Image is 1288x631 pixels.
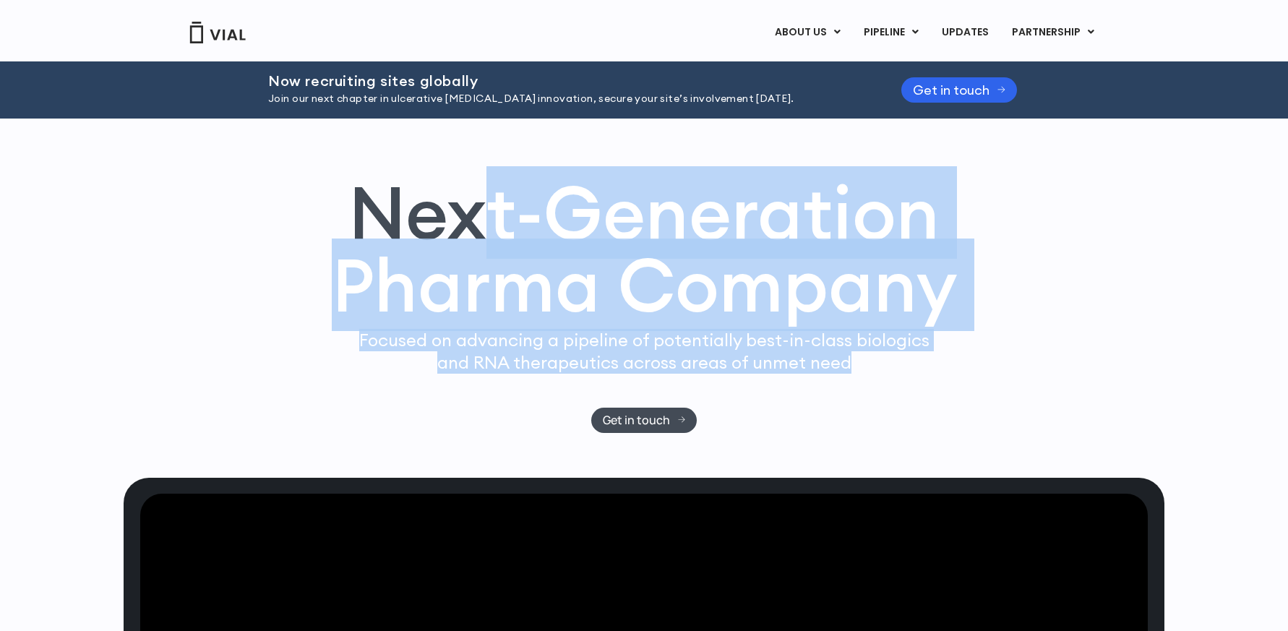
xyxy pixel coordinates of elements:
[353,329,935,374] p: Focused on advancing a pipeline of potentially best-in-class biologics and RNA therapeutics acros...
[901,77,1017,103] a: Get in touch
[913,85,989,95] span: Get in touch
[763,20,851,45] a: ABOUT USMenu Toggle
[603,415,670,426] span: Get in touch
[1000,20,1106,45] a: PARTNERSHIPMenu Toggle
[930,20,1000,45] a: UPDATES
[591,408,697,433] a: Get in touch
[268,91,865,107] p: Join our next chapter in ulcerative [MEDICAL_DATA] innovation, secure your site’s involvement [DA...
[852,20,929,45] a: PIPELINEMenu Toggle
[331,176,957,322] h1: Next-Generation Pharma Company
[189,22,246,43] img: Vial Logo
[268,73,865,89] h2: Now recruiting sites globally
